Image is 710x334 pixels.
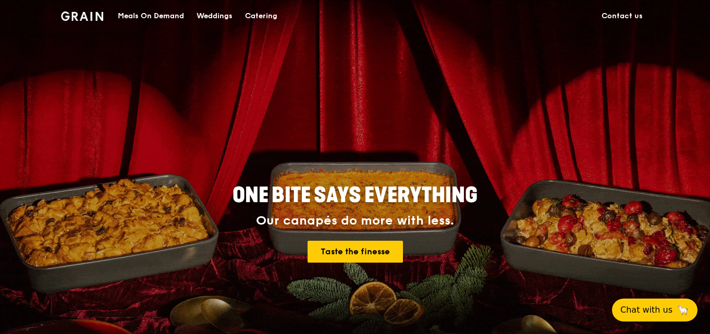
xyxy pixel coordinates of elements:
a: Taste the finesse [308,241,403,263]
div: Our canapés do more with less. [167,214,543,228]
span: ONE BITE SAYS EVERYTHING [232,183,478,208]
img: Grain [61,11,103,21]
button: Chat with us🦙 [612,299,697,321]
div: Weddings [197,1,232,32]
a: Catering [239,1,284,32]
span: Chat with us [620,304,672,316]
div: Meals On Demand [118,1,184,32]
span: 🦙 [677,304,689,316]
a: Weddings [190,1,239,32]
a: Contact us [595,1,649,32]
div: Catering [245,1,277,32]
